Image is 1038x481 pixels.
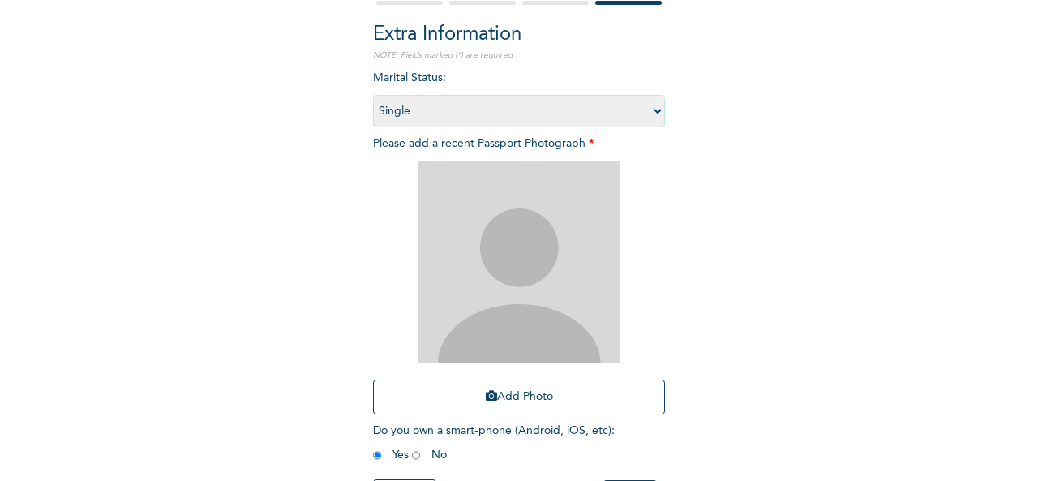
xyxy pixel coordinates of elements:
span: Marital Status : [373,72,665,117]
img: Crop [418,161,620,363]
p: NOTE: Fields marked (*) are required [373,49,665,62]
h2: Extra Information [373,20,665,49]
span: Please add a recent Passport Photograph [373,138,665,423]
span: Do you own a smart-phone (Android, iOS, etc) : Yes No [373,425,615,461]
button: Add Photo [373,380,665,414]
